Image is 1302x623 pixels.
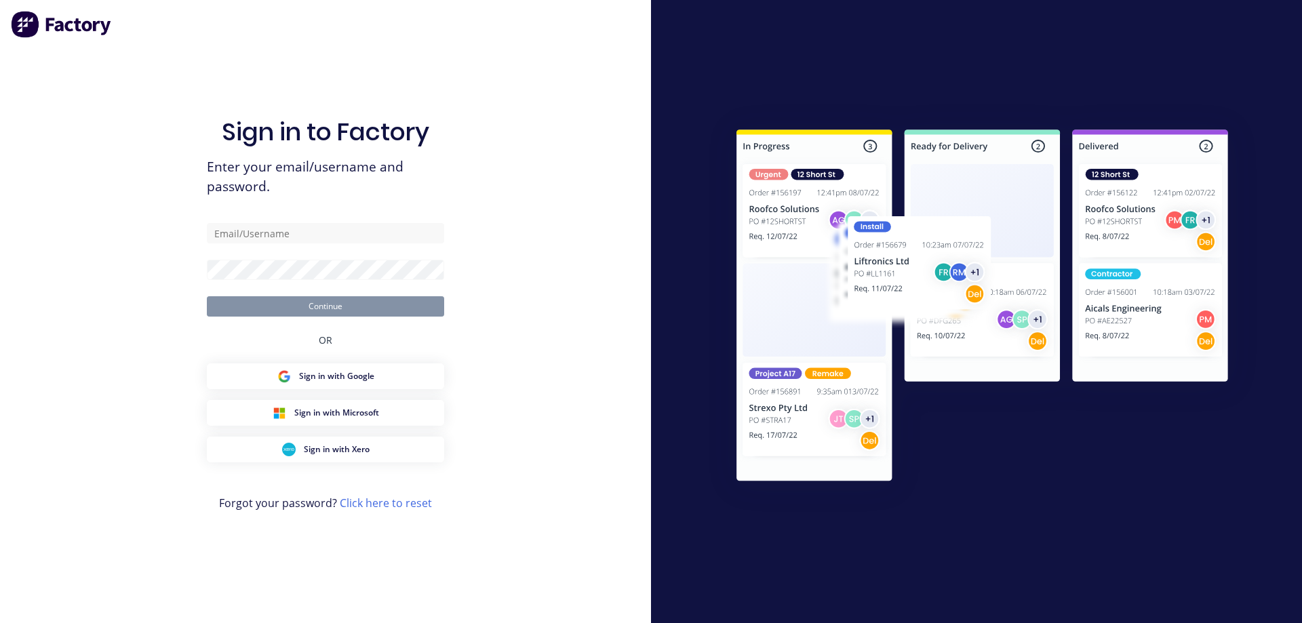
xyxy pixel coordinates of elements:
[304,443,370,456] span: Sign in with Xero
[282,443,296,456] img: Xero Sign in
[273,406,286,420] img: Microsoft Sign in
[219,495,432,511] span: Forgot your password?
[299,370,374,382] span: Sign in with Google
[11,11,113,38] img: Factory
[294,407,379,419] span: Sign in with Microsoft
[207,363,444,389] button: Google Sign inSign in with Google
[277,369,291,383] img: Google Sign in
[207,223,444,243] input: Email/Username
[207,157,444,197] span: Enter your email/username and password.
[222,117,429,146] h1: Sign in to Factory
[707,102,1258,513] img: Sign in
[207,296,444,317] button: Continue
[207,400,444,426] button: Microsoft Sign inSign in with Microsoft
[319,317,332,363] div: OR
[207,437,444,462] button: Xero Sign inSign in with Xero
[340,496,432,510] a: Click here to reset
